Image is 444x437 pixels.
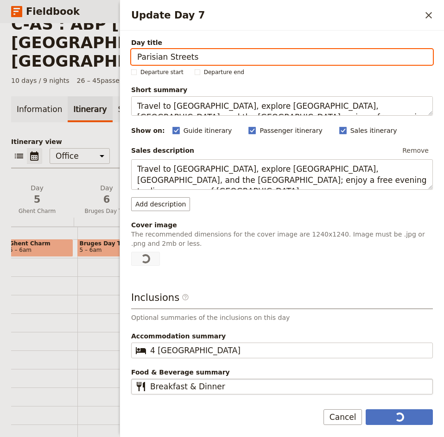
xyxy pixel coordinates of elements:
textarea: Short summary [131,96,433,116]
button: Day6Bruges Day Trip [74,183,143,218]
button: Day5Ghent Charm [4,183,74,218]
span: 6 [77,193,136,206]
h1: C-AS : ABP [GEOGRAPHIC_DATA], [GEOGRAPHIC_DATA] & [GEOGRAPHIC_DATA] [11,15,378,70]
h2: Update Day 7 [131,8,421,22]
span: Sales itinerary [350,126,397,135]
span: ​ [135,345,146,356]
a: Information [11,96,68,122]
input: Food & Beverage summary​ [150,381,427,392]
div: Ghent Charm5 – 6am [7,239,73,257]
span: ​ [135,381,146,392]
h2: Day [77,183,136,206]
input: Day title [131,49,433,65]
button: Calendar view [27,148,42,164]
span: 26 – 45 passengers [77,76,138,85]
span: Guide itinerary [184,126,232,135]
h2: Day [8,183,66,206]
span: ​ [182,293,189,301]
span: Departure start [140,69,184,76]
span: 5 – 6am [9,247,32,253]
a: Itinerary [68,96,112,122]
button: Add description [131,197,190,211]
div: Cover image [131,220,433,230]
span: Ghent Charm [4,207,70,215]
span: Ghent Charm [9,240,71,247]
textarea: Travel to [GEOGRAPHIC_DATA], explore [GEOGRAPHIC_DATA], [GEOGRAPHIC_DATA], and the [GEOGRAPHIC_DA... [131,159,433,190]
button: Remove [398,144,433,157]
span: 5 – 6am [80,247,102,253]
a: Services [113,96,157,122]
span: Day title [131,38,433,47]
span: Bruges Day Trip [80,240,141,247]
button: Cancel [323,409,362,425]
span: 10 days / 9 nights [11,76,70,85]
label: Sales description [131,146,194,155]
button: List view [11,148,27,164]
p: Optional summaries of the inclusions on this day [131,313,433,322]
a: Fieldbook [11,4,80,19]
span: Accommodation summary [131,331,433,341]
p: Itinerary view [11,137,433,146]
span: Short summary [131,85,433,94]
span: 5 [8,193,66,206]
button: Close drawer [421,7,437,23]
span: Bruges Day Trip [74,207,140,215]
div: Show on: [131,126,165,135]
span: Passenger itinerary [260,126,322,135]
div: Bruges Day Trip5 – 6am [77,239,144,257]
span: Departure end [204,69,244,76]
span: ​ [182,293,189,305]
input: Accommodation summary​ [150,345,427,356]
p: The recommended dimensions for the cover image are 1240x1240. Image must be .jpg or .png and 2mb ... [131,230,433,248]
h3: Inclusions [131,291,433,309]
span: Food & Beverage summary [131,368,433,377]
